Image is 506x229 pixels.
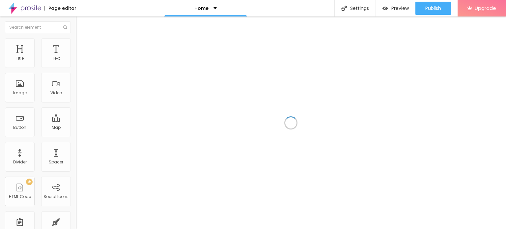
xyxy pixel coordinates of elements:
div: Text [52,56,60,61]
button: Preview [376,2,415,15]
div: Social Icons [43,194,69,199]
div: Divider [13,160,27,164]
span: Upgrade [475,5,496,11]
button: Publish [415,2,451,15]
div: Page editor [44,6,76,11]
img: Icone [341,6,347,11]
div: Button [13,125,26,130]
div: Image [13,91,27,95]
img: Icone [63,25,67,29]
div: Map [52,125,61,130]
div: HTML Code [9,194,31,199]
div: Title [16,56,24,61]
span: Publish [425,6,441,11]
p: Home [194,6,209,11]
input: Search element [5,21,71,33]
div: Spacer [49,160,63,164]
div: Video [50,91,62,95]
span: Preview [391,6,409,11]
img: view-1.svg [382,6,388,11]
